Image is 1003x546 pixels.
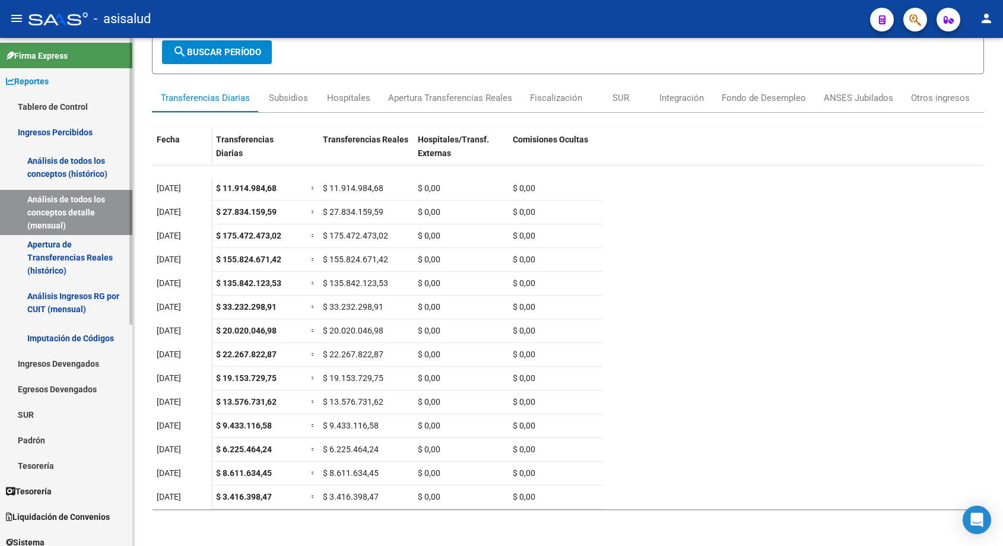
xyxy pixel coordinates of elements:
[323,278,388,288] span: $ 135.842.123,53
[216,231,281,240] span: $ 175.472.473,02
[418,468,440,478] span: $ 0,00
[418,373,440,383] span: $ 0,00
[311,421,316,430] span: =
[216,255,281,264] span: $ 155.824.671,42
[311,492,316,501] span: =
[513,231,535,240] span: $ 0,00
[612,91,629,104] div: SUR
[418,302,440,312] span: $ 0,00
[311,278,316,288] span: =
[157,445,181,454] span: [DATE]
[157,326,181,335] span: [DATE]
[6,485,52,498] span: Tesorería
[216,492,272,501] span: $ 3.416.398,47
[323,468,379,478] span: $ 8.611.634,45
[161,91,250,104] div: Transferencias Diarias
[157,373,181,383] span: [DATE]
[311,183,316,193] span: =
[323,397,383,407] span: $ 13.576.731,62
[216,373,277,383] span: $ 19.153.729,75
[157,397,181,407] span: [DATE]
[157,278,181,288] span: [DATE]
[157,231,181,240] span: [DATE]
[157,207,181,217] span: [DATE]
[418,231,440,240] span: $ 0,00
[508,127,603,177] datatable-header-cell: Comisiones Ocultas
[323,207,383,217] span: $ 27.834.159,59
[513,255,535,264] span: $ 0,00
[963,506,991,534] div: Open Intercom Messenger
[216,326,277,335] span: $ 20.020.046,98
[418,445,440,454] span: $ 0,00
[216,468,272,478] span: $ 8.611.634,45
[216,350,277,359] span: $ 22.267.822,87
[911,91,970,104] div: Otros ingresos
[269,91,308,104] div: Subsidios
[388,91,512,104] div: Apertura Transferencias Reales
[418,492,440,501] span: $ 0,00
[211,127,306,177] datatable-header-cell: Transferencias Diarias
[513,350,535,359] span: $ 0,00
[94,6,151,32] span: - asisalud
[323,421,379,430] span: $ 9.433.116,58
[157,183,181,193] span: [DATE]
[513,373,535,383] span: $ 0,00
[418,135,489,158] span: Hospitales/Transf. Externas
[311,255,316,264] span: =
[513,278,535,288] span: $ 0,00
[311,397,316,407] span: =
[979,11,994,26] mat-icon: person
[173,47,261,58] span: Buscar Período
[327,91,370,104] div: Hospitales
[418,397,440,407] span: $ 0,00
[413,127,508,177] datatable-header-cell: Hospitales/Transf. Externas
[311,326,316,335] span: =
[157,255,181,264] span: [DATE]
[323,326,383,335] span: $ 20.020.046,98
[6,75,49,88] span: Reportes
[418,183,440,193] span: $ 0,00
[323,492,379,501] span: $ 3.416.398,47
[157,468,181,478] span: [DATE]
[513,183,535,193] span: $ 0,00
[323,135,408,144] span: Transferencias Reales
[157,302,181,312] span: [DATE]
[418,326,440,335] span: $ 0,00
[722,91,806,104] div: Fondo de Desempleo
[513,135,588,144] span: Comisiones Ocultas
[323,302,383,312] span: $ 33.232.298,91
[152,127,211,177] datatable-header-cell: Fecha
[6,49,68,62] span: Firma Express
[216,445,272,454] span: $ 6.225.464,24
[418,207,440,217] span: $ 0,00
[216,183,277,193] span: $ 11.914.984,68
[418,255,440,264] span: $ 0,00
[6,510,110,523] span: Liquidación de Convenios
[162,40,272,64] button: Buscar Período
[311,207,316,217] span: =
[216,278,281,288] span: $ 135.842.123,53
[513,468,535,478] span: $ 0,00
[323,231,388,240] span: $ 175.472.473,02
[216,135,274,158] span: Transferencias Diarias
[157,492,181,501] span: [DATE]
[418,278,440,288] span: $ 0,00
[216,397,277,407] span: $ 13.576.731,62
[323,183,383,193] span: $ 11.914.984,68
[311,350,316,359] span: =
[311,373,316,383] span: =
[513,397,535,407] span: $ 0,00
[311,231,316,240] span: =
[659,91,704,104] div: Integración
[513,445,535,454] span: $ 0,00
[323,445,379,454] span: $ 6.225.464,24
[311,468,316,478] span: =
[311,302,316,312] span: =
[157,350,181,359] span: [DATE]
[157,421,181,430] span: [DATE]
[323,350,383,359] span: $ 22.267.822,87
[513,421,535,430] span: $ 0,00
[323,373,383,383] span: $ 19.153.729,75
[513,302,535,312] span: $ 0,00
[513,492,535,501] span: $ 0,00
